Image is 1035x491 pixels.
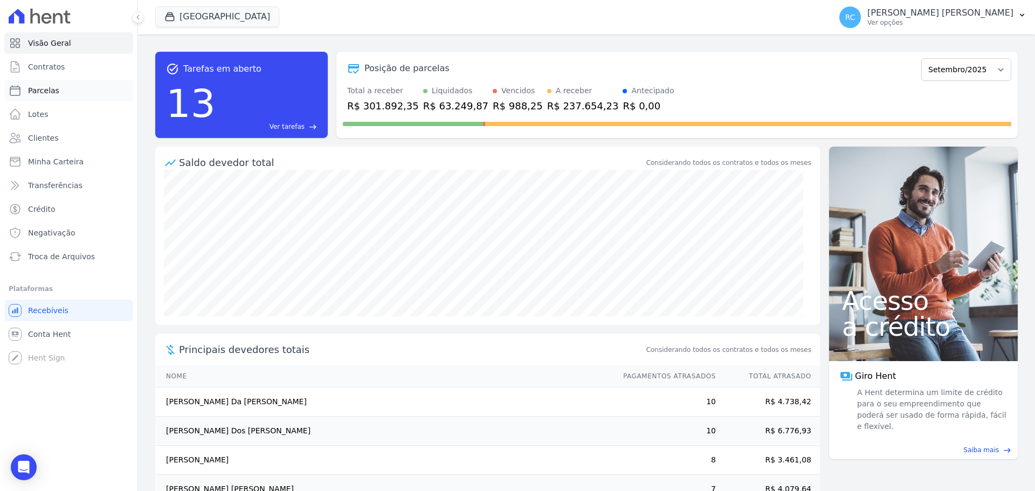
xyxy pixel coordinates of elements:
[179,342,644,357] span: Principais devedores totais
[836,445,1011,455] a: Saiba mais east
[183,63,261,75] span: Tarefas em aberto
[4,222,133,244] a: Negativação
[179,155,644,170] div: Saldo devedor total
[613,417,716,446] td: 10
[155,446,613,475] td: [PERSON_NAME]
[309,123,317,131] span: east
[716,388,820,417] td: R$ 4.738,42
[220,122,317,132] a: Ver tarefas east
[646,158,811,168] div: Considerando todos os contratos e todos os meses
[623,99,674,113] div: R$ 0,00
[4,246,133,267] a: Troca de Arquivos
[845,13,855,21] span: RC
[11,454,37,480] div: Open Intercom Messenger
[831,2,1035,32] button: RC [PERSON_NAME] [PERSON_NAME] Ver opções
[646,345,811,355] span: Considerando todos os contratos e todos os meses
[842,288,1005,314] span: Acesso
[716,365,820,388] th: Total Atrasado
[347,99,419,113] div: R$ 301.892,35
[867,8,1013,18] p: [PERSON_NAME] [PERSON_NAME]
[842,314,1005,340] span: a crédito
[4,127,133,149] a: Clientes
[423,99,488,113] div: R$ 63.249,87
[28,85,59,96] span: Parcelas
[4,103,133,125] a: Lotes
[4,300,133,321] a: Recebíveis
[155,6,279,27] button: [GEOGRAPHIC_DATA]
[855,387,1007,432] span: A Hent determina um limite de crédito para o seu empreendimento que poderá ser usado de forma ráp...
[4,323,133,345] a: Conta Hent
[28,61,65,72] span: Contratos
[4,80,133,101] a: Parcelas
[28,227,75,238] span: Negativação
[716,417,820,446] td: R$ 6.776,93
[1003,446,1011,454] span: east
[28,305,68,316] span: Recebíveis
[432,85,473,96] div: Liquidados
[28,133,58,143] span: Clientes
[270,122,305,132] span: Ver tarefas
[166,75,216,132] div: 13
[493,99,543,113] div: R$ 988,25
[4,175,133,196] a: Transferências
[867,18,1013,27] p: Ver opções
[28,180,82,191] span: Transferências
[28,109,49,120] span: Lotes
[364,62,450,75] div: Posição de parcelas
[556,85,592,96] div: A receber
[4,151,133,172] a: Minha Carteira
[631,85,674,96] div: Antecipado
[28,38,71,49] span: Visão Geral
[501,85,535,96] div: Vencidos
[4,198,133,220] a: Crédito
[155,365,613,388] th: Nome
[613,446,716,475] td: 8
[547,99,619,113] div: R$ 237.654,23
[613,365,716,388] th: Pagamentos Atrasados
[716,446,820,475] td: R$ 3.461,08
[28,204,56,215] span: Crédito
[28,156,84,167] span: Minha Carteira
[28,329,71,340] span: Conta Hent
[155,417,613,446] td: [PERSON_NAME] Dos [PERSON_NAME]
[613,388,716,417] td: 10
[28,251,95,262] span: Troca de Arquivos
[855,370,896,383] span: Giro Hent
[155,388,613,417] td: [PERSON_NAME] Da [PERSON_NAME]
[4,32,133,54] a: Visão Geral
[347,85,419,96] div: Total a receber
[9,282,129,295] div: Plataformas
[4,56,133,78] a: Contratos
[166,63,179,75] span: task_alt
[963,445,999,455] span: Saiba mais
